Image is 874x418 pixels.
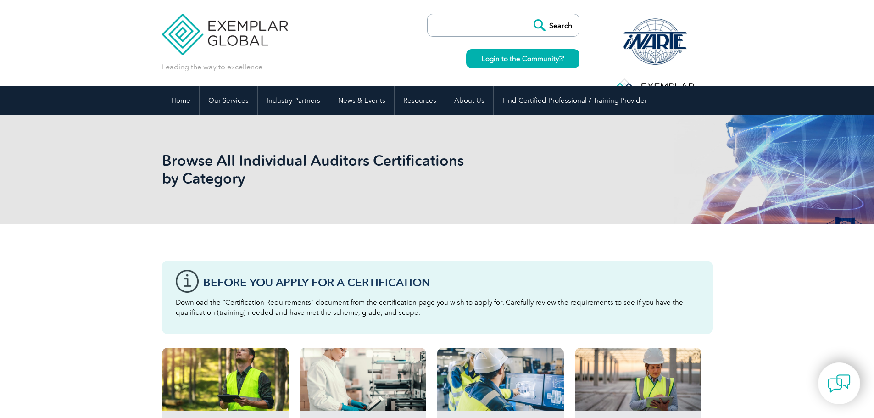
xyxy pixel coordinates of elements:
a: Home [162,86,199,115]
a: Login to the Community [466,49,579,68]
img: contact-chat.png [828,372,851,395]
h3: Before You Apply For a Certification [203,277,699,288]
a: News & Events [329,86,394,115]
a: Our Services [200,86,257,115]
h1: Browse All Individual Auditors Certifications by Category [162,151,514,187]
input: Search [529,14,579,36]
a: Find Certified Professional / Training Provider [494,86,656,115]
p: Download the “Certification Requirements” document from the certification page you wish to apply ... [176,297,699,318]
a: Resources [395,86,445,115]
a: Industry Partners [258,86,329,115]
img: open_square.png [559,56,564,61]
p: Leading the way to excellence [162,62,262,72]
a: About Us [445,86,493,115]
